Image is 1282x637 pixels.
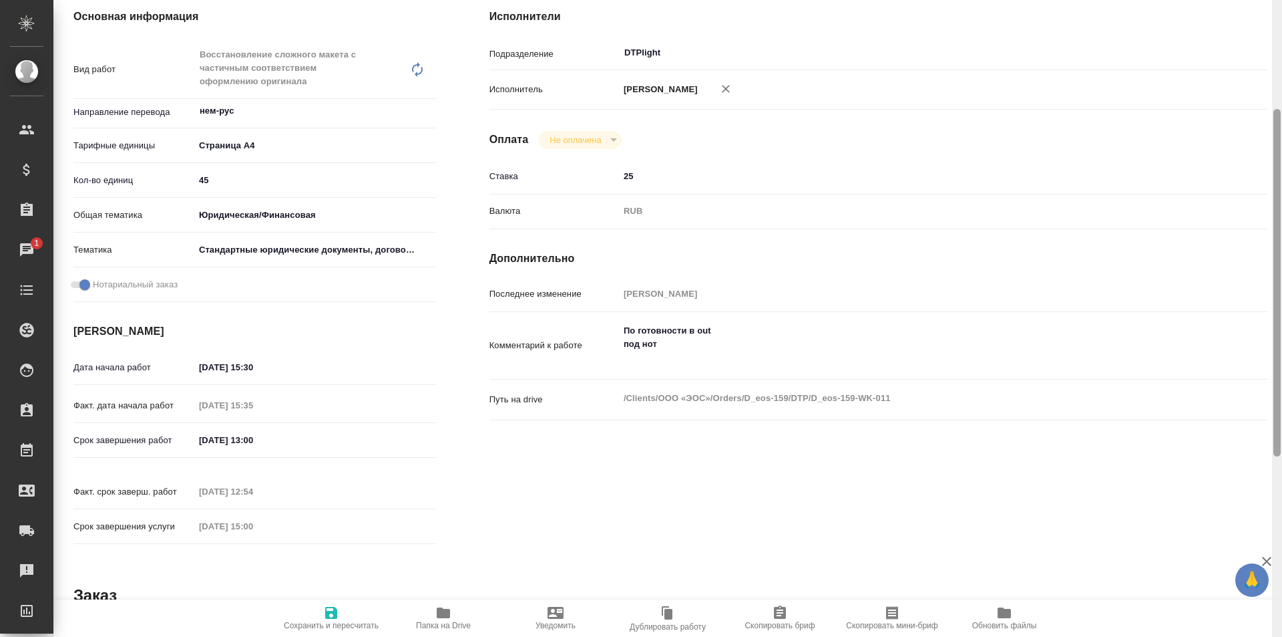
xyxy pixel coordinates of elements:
[711,74,740,104] button: Удалить исполнителя
[489,393,619,406] p: Путь на drive
[26,237,47,250] span: 1
[546,134,605,146] button: Не оплачена
[284,621,379,630] span: Сохранить и пересчитать
[73,485,194,499] p: Факт. срок заверш. работ
[194,430,311,450] input: ✎ Введи что-нибудь
[619,83,698,96] p: [PERSON_NAME]
[619,284,1203,303] input: Пустое поле
[744,621,815,630] span: Скопировать бриф
[1195,51,1198,54] button: Open
[416,621,471,630] span: Папка на Drive
[630,622,706,632] span: Дублировать работу
[73,139,194,152] p: Тарифные единицы
[619,200,1203,223] div: RUB
[73,520,194,533] p: Срок завершения услуги
[1235,563,1269,597] button: 🙏
[194,134,436,157] div: Страница А4
[73,9,436,25] h4: Основная информация
[724,600,836,637] button: Скопировать бриф
[73,106,194,119] p: Направление перевода
[499,600,612,637] button: Уведомить
[489,205,619,218] p: Валюта
[429,110,431,112] button: Open
[489,251,1267,267] h4: Дополнительно
[73,63,194,76] p: Вид работ
[73,243,194,257] p: Тематика
[619,387,1203,410] textarea: /Clients/ООО «ЭОС»/Orders/D_eos-159/DTP/D_eos-159-WK-011
[73,174,194,187] p: Кол-во единиц
[73,324,436,340] h4: [PERSON_NAME]
[93,278,178,291] span: Нотариальный заказ
[536,621,576,630] span: Уведомить
[948,600,1060,637] button: Обновить файлы
[489,287,619,301] p: Последнее изменение
[194,517,311,536] input: Пустое поле
[489,47,619,61] p: Подразделение
[619,166,1203,186] input: ✎ Введи что-нибудь
[194,482,311,501] input: Пустое поле
[612,600,724,637] button: Дублировать работу
[194,396,311,415] input: Пустое поле
[73,585,117,606] h2: Заказ
[836,600,948,637] button: Скопировать мини-бриф
[1241,566,1263,594] span: 🙏
[194,204,436,227] div: Юридическая/Финансовая
[489,83,619,96] p: Исполнитель
[73,434,194,447] p: Срок завершения работ
[3,233,50,267] a: 1
[73,361,194,374] p: Дата начала работ
[539,131,621,149] div: Не оплачена
[489,339,619,352] p: Комментарий к работе
[619,320,1203,369] textarea: По готовности в out под нот
[387,600,499,637] button: Папка на Drive
[489,170,619,183] p: Ставка
[489,132,529,148] h4: Оплата
[275,600,387,637] button: Сохранить и пересчитать
[489,9,1267,25] h4: Исполнители
[194,239,436,261] div: Стандартные юридические документы, договоры, уставы
[73,209,194,222] p: Общая тематика
[194,170,436,190] input: ✎ Введи что-нибудь
[73,399,194,412] p: Факт. дата начала работ
[194,358,311,377] input: ✎ Введи что-нибудь
[972,621,1037,630] span: Обновить файлы
[846,621,937,630] span: Скопировать мини-бриф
